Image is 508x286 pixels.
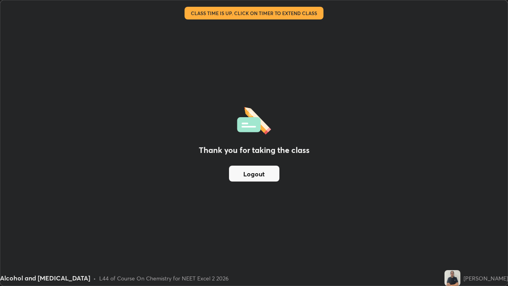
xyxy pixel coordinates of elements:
div: [PERSON_NAME] [464,274,508,282]
img: offlineFeedback.1438e8b3.svg [237,104,271,135]
div: L44 of Course On Chemistry for NEET Excel 2 2026 [99,274,229,282]
button: Logout [229,166,279,182]
img: a53a6d141bfd4d8b9bbe971491d3c2d7.jpg [444,270,460,286]
h2: Thank you for taking the class [199,144,310,156]
div: • [93,274,96,282]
